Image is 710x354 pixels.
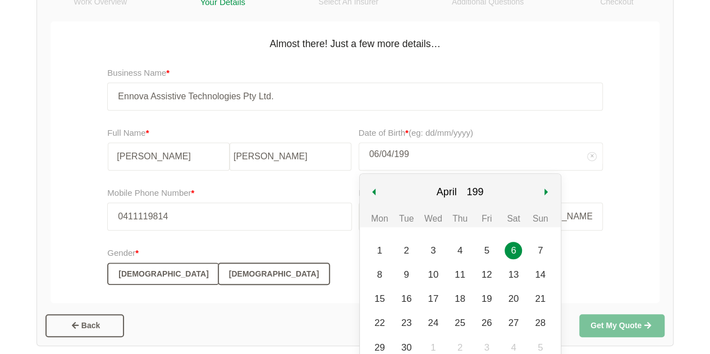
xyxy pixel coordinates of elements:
button: [DEMOGRAPHIC_DATA] [107,263,218,285]
label: Full Name [107,126,149,140]
input: Your Last Name... [230,142,351,171]
label: Business Name [107,66,170,80]
label: Mobile Phone Number [107,186,194,200]
input: Your Mobile Number... [107,203,351,231]
div: 28 [532,314,549,332]
div: 22 [371,314,388,332]
div: 25 [451,314,469,332]
div: 2 [397,242,415,259]
button: Back [45,314,124,337]
div: 8 [371,266,388,283]
label: Gender [107,246,139,260]
div: 7 [532,242,549,259]
span: Tue [399,214,414,223]
span: Sun [533,214,548,223]
div: 12 [478,266,496,283]
span: Wed [424,214,442,223]
span: Fri [482,214,492,223]
div: 10 [424,266,442,283]
span: Thu [452,214,468,223]
div: 15 [371,290,388,307]
span: Mon [371,214,388,223]
h5: Almost there! Just a few more details… [56,30,654,51]
div: 20 [505,290,522,307]
div: 21 [532,290,549,307]
div: 5 [478,242,496,259]
div: 3 [424,242,442,259]
div: 18 [451,290,469,307]
button: [DEMOGRAPHIC_DATA] [218,263,330,285]
div: 26 [478,314,496,332]
div: 17 [424,290,442,307]
label: Email Address [359,186,416,200]
div: 24 [424,314,442,332]
button: Previous month [358,174,391,210]
input: Your Business Name... [107,82,603,111]
span: Sat [507,214,520,223]
input: eg: dd/mm/yyyy [359,143,602,165]
div: 16 [397,290,415,307]
div: 9 [397,266,415,283]
button: Next month [531,174,565,210]
div: 13 [505,266,522,283]
div: 14 [532,266,549,283]
div: 19 [478,290,496,307]
button: Get My Quote [579,314,665,337]
div: 11 [451,266,469,283]
div: 23 [397,314,415,332]
div: 4 [451,242,469,259]
div: 27 [505,314,522,332]
label: Date of Birth (eg: dd/mm/yyyy) [359,126,473,140]
input: Your Full Email Address... [359,203,603,231]
div: 1 [371,242,388,259]
input: Your First Name... [108,142,230,171]
div: 6 [505,242,522,259]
